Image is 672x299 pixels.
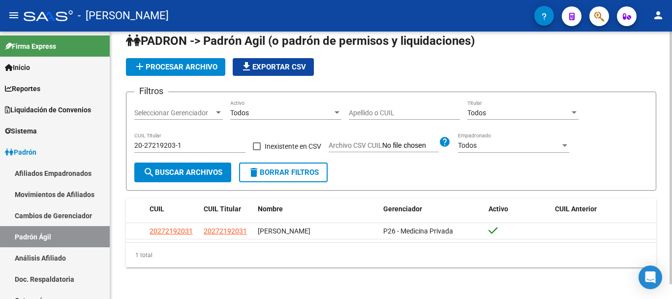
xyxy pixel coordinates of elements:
[551,199,657,220] datatable-header-cell: CUIL Anterior
[134,109,214,117] span: Seleccionar Gerenciador
[458,141,477,149] span: Todos
[5,41,56,52] span: Firma Express
[383,205,422,213] span: Gerenciador
[5,126,37,136] span: Sistema
[143,168,222,177] span: Buscar Archivos
[5,104,91,115] span: Liquidación de Convenios
[329,141,382,149] span: Archivo CSV CUIL
[383,227,453,235] span: P26 - Medicina Privada
[248,166,260,178] mat-icon: delete
[150,227,193,235] span: 20272192031
[126,243,656,267] div: 1 total
[241,63,306,71] span: Exportar CSV
[467,109,486,117] span: Todos
[200,199,254,220] datatable-header-cell: CUIL Titular
[555,205,597,213] span: CUIL Anterior
[241,61,252,72] mat-icon: file_download
[233,58,314,76] button: Exportar CSV
[146,199,200,220] datatable-header-cell: CUIL
[78,5,169,27] span: - [PERSON_NAME]
[204,205,241,213] span: CUIL Titular
[382,141,439,150] input: Archivo CSV CUIL
[134,63,217,71] span: Procesar archivo
[134,163,231,182] button: Buscar Archivos
[639,266,662,289] div: Open Intercom Messenger
[5,62,30,73] span: Inicio
[134,84,168,98] h3: Filtros
[150,205,164,213] span: CUIL
[126,34,475,48] span: PADRON -> Padrón Agil (o padrón de permisos y liquidaciones)
[126,58,225,76] button: Procesar archivo
[8,9,20,21] mat-icon: menu
[5,147,36,158] span: Padrón
[265,140,321,152] span: Inexistente en CSV
[258,205,283,213] span: Nombre
[204,227,247,235] span: 20272192031
[230,109,249,117] span: Todos
[652,9,664,21] mat-icon: person
[254,199,379,220] datatable-header-cell: Nombre
[379,199,485,220] datatable-header-cell: Gerenciador
[258,227,310,235] span: [PERSON_NAME]
[489,205,508,213] span: Activo
[248,168,319,177] span: Borrar Filtros
[134,61,146,72] mat-icon: add
[439,136,451,148] mat-icon: help
[5,83,40,94] span: Reportes
[485,199,551,220] datatable-header-cell: Activo
[143,166,155,178] mat-icon: search
[239,163,328,182] button: Borrar Filtros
